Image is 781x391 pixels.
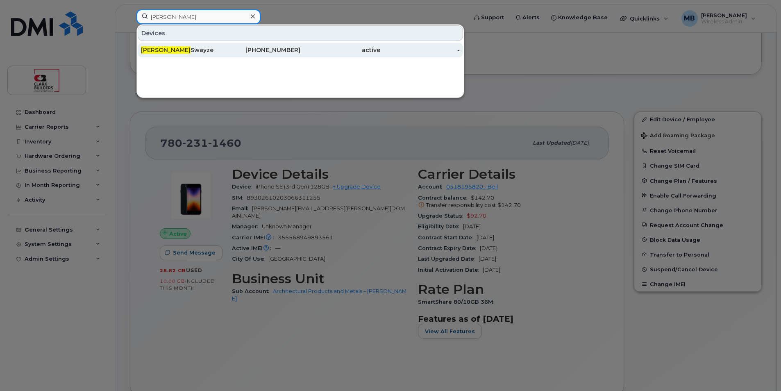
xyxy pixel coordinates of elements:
div: Devices [138,25,463,41]
div: - [380,46,460,54]
div: [PHONE_NUMBER] [221,46,301,54]
input: Find something... [136,9,261,24]
div: Swayze [141,46,221,54]
div: active [300,46,380,54]
span: [PERSON_NAME] [141,46,191,54]
a: [PERSON_NAME]Swayze[PHONE_NUMBER]active- [138,43,463,57]
iframe: Messenger Launcher [745,355,775,385]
